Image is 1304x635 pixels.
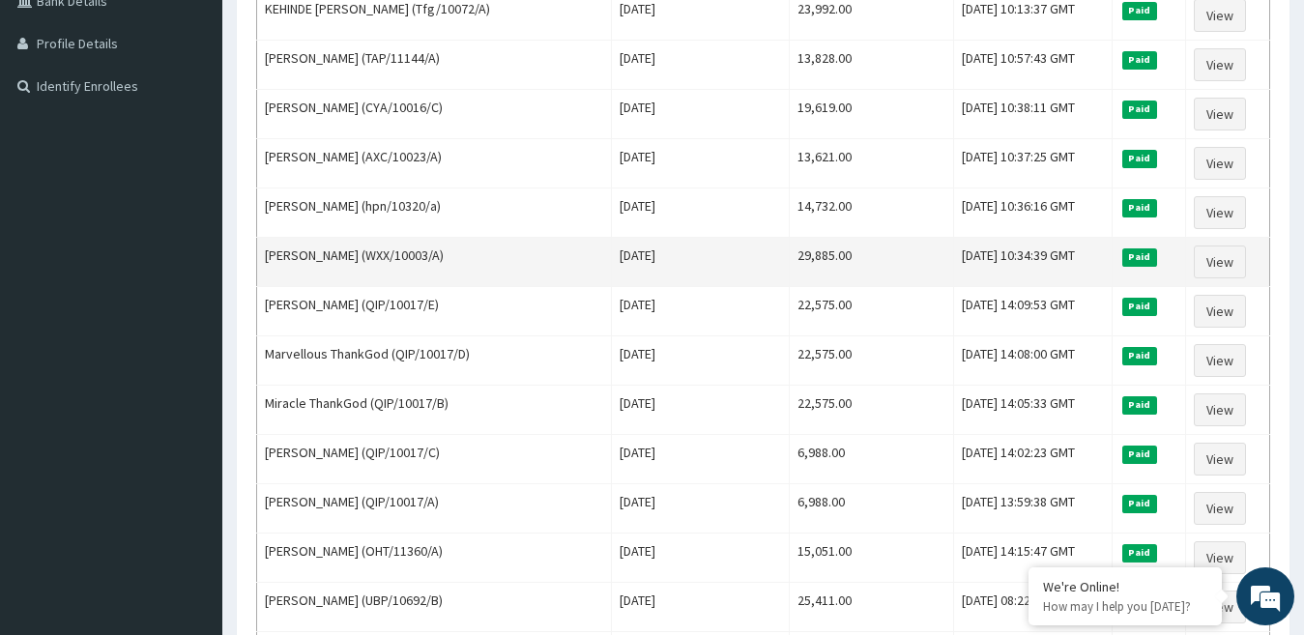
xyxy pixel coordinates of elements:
img: d_794563401_company_1708531726252_794563401 [36,97,78,145]
td: [PERSON_NAME] (AXC/10023/A) [257,139,612,188]
td: [PERSON_NAME] (QIP/10017/C) [257,435,612,484]
div: Chat with us now [101,108,325,133]
a: View [1194,245,1246,278]
td: [PERSON_NAME] (WXX/10003/A) [257,238,612,287]
td: [DATE] [612,139,790,188]
td: 22,575.00 [789,336,953,386]
span: Paid [1122,396,1157,414]
span: Paid [1122,199,1157,216]
div: Minimize live chat window [317,10,363,56]
span: Paid [1122,298,1157,315]
span: Paid [1122,446,1157,463]
span: Paid [1122,495,1157,512]
td: [DATE] 10:37:25 GMT [954,139,1113,188]
td: 29,885.00 [789,238,953,287]
td: [PERSON_NAME] (UBP/10692/B) [257,583,612,632]
td: [DATE] [612,583,790,632]
td: [PERSON_NAME] (CYA/10016/C) [257,90,612,139]
td: [DATE] 14:15:47 GMT [954,534,1113,583]
td: [PERSON_NAME] (hpn/10320/a) [257,188,612,238]
p: How may I help you today? [1043,598,1207,615]
span: Paid [1122,101,1157,118]
a: View [1194,344,1246,377]
td: [DATE] [612,41,790,90]
a: View [1194,492,1246,525]
td: 14,732.00 [789,188,953,238]
td: [DATE] 14:08:00 GMT [954,336,1113,386]
div: We're Online! [1043,578,1207,595]
td: [DATE] [612,435,790,484]
td: [DATE] [612,90,790,139]
td: [DATE] [612,287,790,336]
td: 15,051.00 [789,534,953,583]
span: Paid [1122,150,1157,167]
span: Paid [1122,2,1157,19]
span: Paid [1122,347,1157,364]
a: View [1194,147,1246,180]
td: [DATE] [612,386,790,435]
td: [DATE] [612,336,790,386]
td: 22,575.00 [789,287,953,336]
td: 22,575.00 [789,386,953,435]
td: [DATE] 08:22:42 GMT [954,583,1113,632]
td: 25,411.00 [789,583,953,632]
td: 19,619.00 [789,90,953,139]
a: View [1194,98,1246,130]
td: [DATE] [612,484,790,534]
td: [PERSON_NAME] (QIP/10017/E) [257,287,612,336]
td: [DATE] 14:05:33 GMT [954,386,1113,435]
td: [DATE] [612,534,790,583]
td: 13,828.00 [789,41,953,90]
a: View [1194,196,1246,229]
span: Paid [1122,544,1157,562]
td: 6,988.00 [789,484,953,534]
a: View [1194,48,1246,81]
td: [PERSON_NAME] (OHT/11360/A) [257,534,612,583]
td: 13,621.00 [789,139,953,188]
td: [DATE] 10:38:11 GMT [954,90,1113,139]
td: [DATE] 10:57:43 GMT [954,41,1113,90]
span: We're online! [112,192,267,388]
td: [DATE] 13:59:38 GMT [954,484,1113,534]
span: Paid [1122,51,1157,69]
td: [DATE] 14:02:23 GMT [954,435,1113,484]
td: [DATE] 14:09:53 GMT [954,287,1113,336]
td: [DATE] [612,238,790,287]
td: Marvellous ThankGod (QIP/10017/D) [257,336,612,386]
td: [DATE] 10:36:16 GMT [954,188,1113,238]
span: Paid [1122,248,1157,266]
td: [PERSON_NAME] (QIP/10017/A) [257,484,612,534]
td: [PERSON_NAME] (TAP/11144/A) [257,41,612,90]
td: 6,988.00 [789,435,953,484]
td: [DATE] [612,188,790,238]
td: [DATE] 10:34:39 GMT [954,238,1113,287]
td: Miracle ThankGod (QIP/10017/B) [257,386,612,435]
a: View [1194,443,1246,476]
textarea: Type your message and hit 'Enter' [10,426,368,494]
a: View [1194,541,1246,574]
a: View [1194,295,1246,328]
a: View [1194,393,1246,426]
